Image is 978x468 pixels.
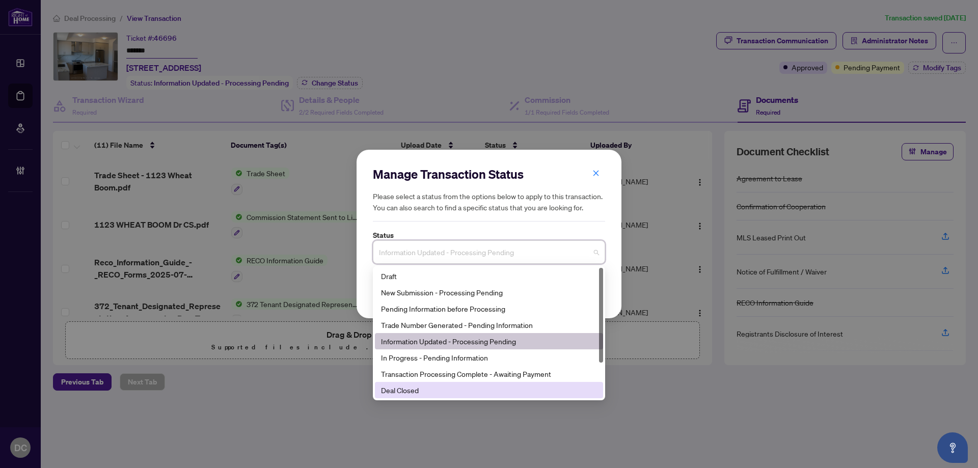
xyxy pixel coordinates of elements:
[379,242,599,262] span: Information Updated - Processing Pending
[375,317,603,333] div: Trade Number Generated - Pending Information
[381,270,597,282] div: Draft
[381,319,597,331] div: Trade Number Generated - Pending Information
[381,336,597,347] div: Information Updated - Processing Pending
[937,432,968,463] button: Open asap
[375,333,603,349] div: Information Updated - Processing Pending
[375,268,603,284] div: Draft
[375,349,603,366] div: In Progress - Pending Information
[373,230,605,241] label: Status
[373,190,605,213] h5: Please select a status from the options below to apply to this transaction. You can also search t...
[381,384,597,396] div: Deal Closed
[381,303,597,314] div: Pending Information before Processing
[381,287,597,298] div: New Submission - Processing Pending
[375,300,603,317] div: Pending Information before Processing
[373,166,605,182] h2: Manage Transaction Status
[381,368,597,379] div: Transaction Processing Complete - Awaiting Payment
[592,170,600,177] span: close
[381,352,597,363] div: In Progress - Pending Information
[375,382,603,398] div: Deal Closed
[375,284,603,300] div: New Submission - Processing Pending
[375,366,603,382] div: Transaction Processing Complete - Awaiting Payment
